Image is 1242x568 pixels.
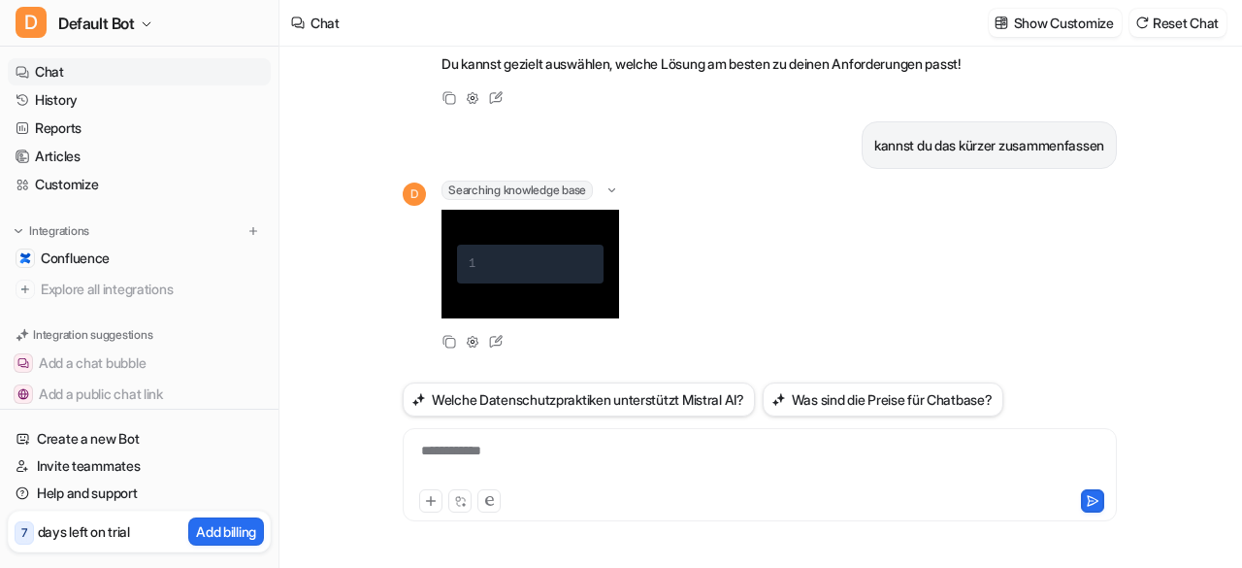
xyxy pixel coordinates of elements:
p: Integrations [29,223,89,239]
a: Reports [8,115,271,142]
p: days left on trial [38,521,130,542]
img: menu_add.svg [246,224,260,238]
span: Default Bot [58,10,135,37]
span: D [403,183,426,206]
img: Add a chat bubble [17,357,29,369]
img: Add a public chat link [17,388,29,400]
div: 1 [469,252,475,276]
span: D [16,7,47,38]
button: Add a public chat linkAdd a public chat link [8,379,271,410]
button: Integrations [8,221,95,241]
button: Welche Datenschutzpraktiken unterstützt Mistral AI? [403,383,755,417]
p: 7 [21,524,27,542]
a: ConfluenceConfluence [8,245,271,272]
p: kannst du das kürzer zusammenfassen [874,134,1104,157]
a: Chat [8,58,271,85]
img: reset [1135,16,1149,30]
span: Explore all integrations [41,274,263,305]
p: Show Customize [1014,13,1114,33]
button: Add a chat bubbleAdd a chat bubble [8,348,271,379]
img: explore all integrations [16,280,35,299]
img: Confluence [19,252,31,264]
button: Was sind die Preise für Chatbase? [763,383,1003,417]
button: Add billing [188,518,264,546]
a: Create a new Bot [8,425,271,452]
button: Show Customize [989,9,1122,37]
a: Help and support [8,480,271,507]
a: Invite teammates [8,452,271,480]
img: expand menu [12,224,25,238]
div: Chat [310,13,340,33]
a: History [8,86,271,114]
img: customize [995,16,1008,30]
a: Explore all integrations [8,276,271,303]
a: Customize [8,171,271,198]
button: Reset Chat [1129,9,1226,37]
p: Integration suggestions [33,326,152,344]
p: Add billing [196,521,256,542]
a: Articles [8,143,271,170]
span: Confluence [41,249,110,268]
p: Du kannst gezielt auswählen, welche Lösung am besten zu deinen Anforderungen passt! [441,52,1009,76]
span: Searching knowledge base [441,181,593,200]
